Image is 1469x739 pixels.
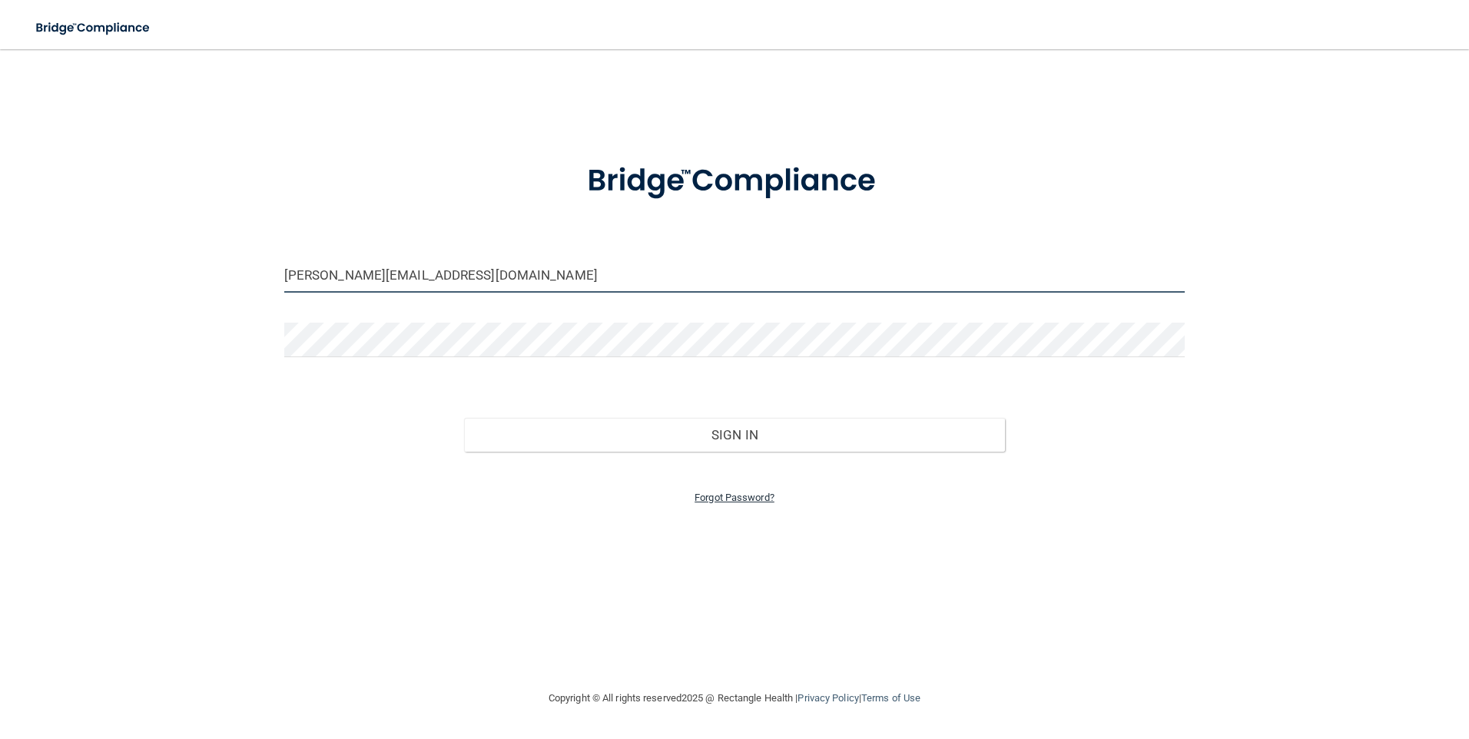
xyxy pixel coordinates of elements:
img: bridge_compliance_login_screen.278c3ca4.svg [23,12,164,44]
a: Terms of Use [861,692,920,704]
a: Privacy Policy [798,692,858,704]
iframe: Drift Widget Chat Controller [1203,630,1451,691]
input: Email [284,258,1185,293]
img: bridge_compliance_login_screen.278c3ca4.svg [555,141,914,221]
a: Forgot Password? [695,492,774,503]
button: Sign In [464,418,1005,452]
div: Copyright © All rights reserved 2025 @ Rectangle Health | | [454,674,1015,723]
